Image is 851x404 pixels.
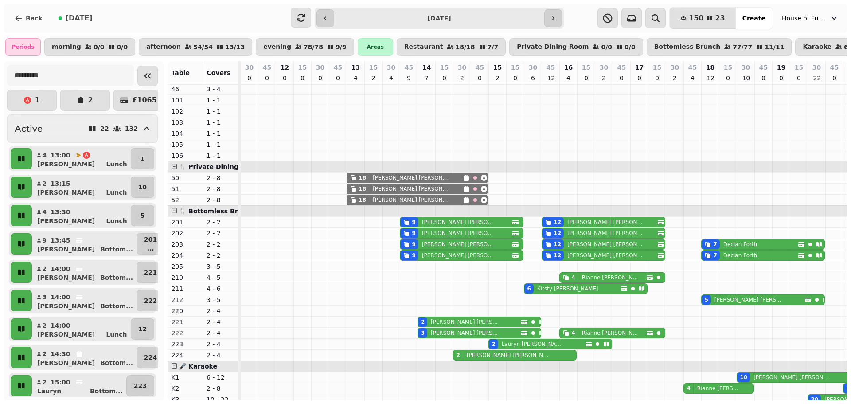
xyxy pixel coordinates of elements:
[100,126,109,132] p: 22
[37,302,95,310] p: [PERSON_NAME]
[7,8,50,29] button: Back
[509,38,643,56] button: Private Dining Room0/00/0
[90,387,123,396] p: Bottom ...
[405,63,413,72] p: 45
[207,151,235,160] p: 1 - 1
[654,43,721,51] p: Bottomless Brunch
[34,262,135,283] button: 214:00[PERSON_NAME]Bottom...
[582,74,589,82] p: 0
[179,363,217,370] span: 🎤 Karaoke
[15,122,43,135] h2: Active
[245,63,254,72] p: 30
[171,85,199,94] p: 46
[547,74,554,82] p: 12
[713,252,717,259] div: 7
[34,148,129,169] button: 413:00[PERSON_NAME]Lunch
[625,44,636,50] p: 0 / 0
[334,63,342,72] p: 45
[567,219,644,226] p: [PERSON_NAME] [PERSON_NAME]
[765,44,784,50] p: 11 / 11
[517,43,589,51] p: Private Dining Room
[571,329,575,337] div: 4
[171,262,199,271] p: 205
[207,395,235,404] p: 10 - 22
[37,160,95,169] p: [PERSON_NAME]
[582,63,590,72] p: 15
[511,74,519,82] p: 0
[171,373,199,382] p: K1
[171,229,199,238] p: 202
[733,44,752,50] p: 77 / 77
[811,396,818,403] div: 20
[405,74,412,82] p: 9
[42,293,47,302] p: 3
[66,15,93,22] span: [DATE]
[782,14,826,23] span: House of Fu Manchester
[171,306,199,315] p: 220
[387,74,394,82] p: 4
[421,329,424,337] div: 3
[207,173,235,182] p: 2 - 8
[207,340,235,349] p: 2 - 4
[687,385,690,392] div: 4
[171,129,199,138] p: 104
[373,174,450,181] p: [PERSON_NAME] [PERSON_NAME]
[760,74,767,82] p: 0
[193,44,213,50] p: 54 / 54
[207,251,235,260] p: 2 - 2
[316,63,324,72] p: 30
[126,375,154,396] button: 223
[351,63,360,72] p: 13
[171,151,199,160] p: 106
[106,330,127,339] p: Lunch
[42,264,47,273] p: 2
[582,274,639,281] p: Rianne [PERSON_NAME]
[60,90,110,111] button: 2
[171,295,199,304] p: 212
[723,252,757,259] p: Declan Forth
[564,63,573,72] p: 16
[636,74,643,82] p: 0
[37,188,95,197] p: [PERSON_NAME]
[100,273,133,282] p: Bottom ...
[422,219,496,226] p: [PERSON_NAME] [PERSON_NAME]
[37,387,61,396] p: Lauryn
[440,63,449,72] p: 15
[688,63,697,72] p: 45
[547,63,555,72] p: 45
[140,154,144,163] p: 1
[359,185,366,192] div: 18
[404,43,443,51] p: Restaurant
[34,177,129,198] button: 213:15[PERSON_NAME]Lunch
[263,43,291,51] p: evening
[759,63,768,72] p: 45
[171,118,199,127] p: 103
[537,285,598,292] p: Kirsty [PERSON_NAME]
[51,208,70,216] p: 13:30
[467,352,549,359] p: [PERSON_NAME] [PERSON_NAME] [PERSON_NAME]
[207,351,235,360] p: 2 - 4
[565,74,572,82] p: 4
[476,74,483,82] p: 0
[582,329,639,337] p: Rianne [PERSON_NAME]
[207,229,235,238] p: 2 - 2
[334,74,341,82] p: 0
[207,273,235,282] p: 4 - 5
[137,290,164,311] button: 222
[281,74,288,82] p: 0
[207,118,235,127] p: 1 - 1
[373,185,450,192] p: [PERSON_NAME] [PERSON_NAME]
[34,347,135,368] button: 214:30[PERSON_NAME]Bottom...
[492,341,495,348] div: 2
[671,74,678,82] p: 2
[144,244,157,253] p: ...
[689,15,703,22] span: 150
[715,15,725,22] span: 23
[42,151,47,160] p: 4
[554,241,561,248] div: 12
[171,384,199,393] p: K2
[336,44,347,50] p: 9 / 9
[207,218,235,227] p: 2 - 2
[51,8,100,29] button: [DATE]
[113,90,163,111] button: £1065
